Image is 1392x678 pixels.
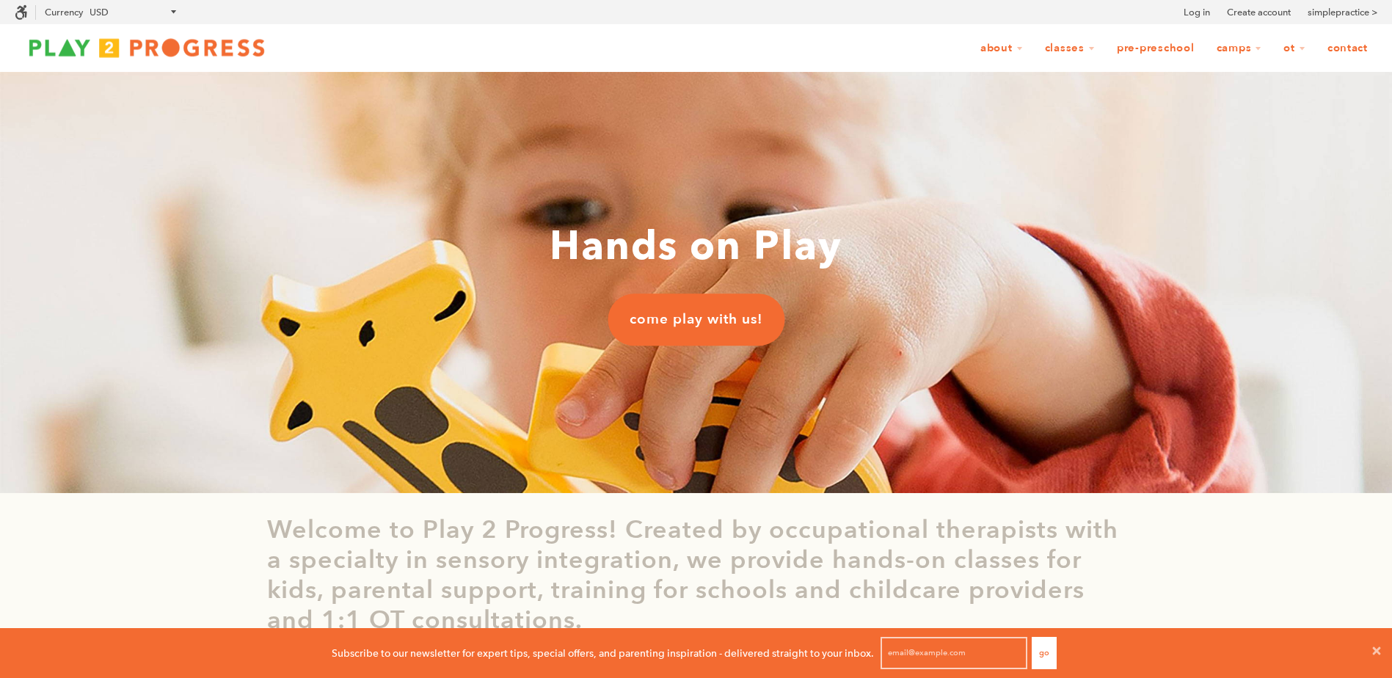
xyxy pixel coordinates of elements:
[1227,5,1291,20] a: Create account
[45,7,83,18] label: Currency
[1207,34,1272,62] a: Camps
[630,310,762,329] span: come play with us!
[608,294,784,346] a: come play with us!
[1107,34,1204,62] a: Pre-Preschool
[881,637,1027,669] input: email@example.com
[1184,5,1210,20] a: Log in
[1308,5,1377,20] a: simplepractice >
[15,33,279,62] img: Play2Progress logo
[1318,34,1377,62] a: Contact
[267,515,1126,635] p: Welcome to Play 2 Progress! Created by occupational therapists with a specialty in sensory integr...
[971,34,1032,62] a: About
[1274,34,1315,62] a: OT
[1032,637,1057,669] button: Go
[1035,34,1104,62] a: Classes
[332,645,874,661] p: Subscribe to our newsletter for expert tips, special offers, and parenting inspiration - delivere...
